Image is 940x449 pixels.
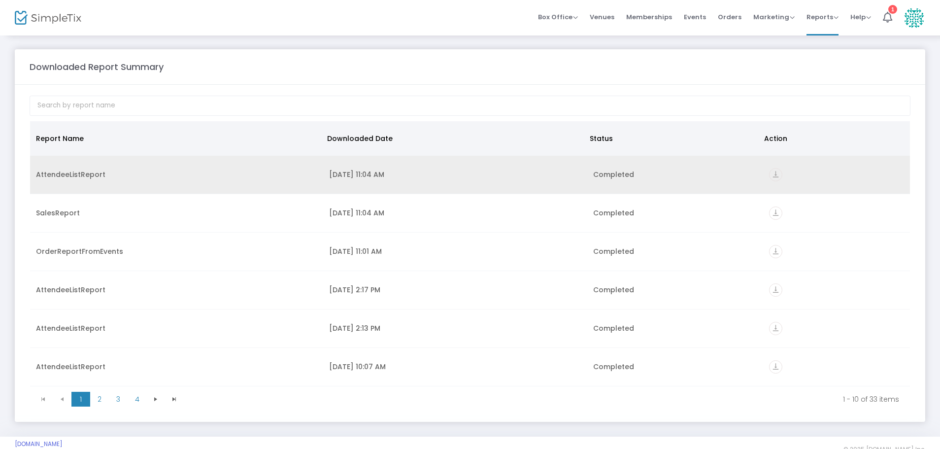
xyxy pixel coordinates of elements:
[593,362,757,372] div: Completed
[329,246,581,256] div: 8/19/2025 11:01 AM
[329,323,581,333] div: 7/25/2025 2:13 PM
[30,96,910,116] input: Search by report name
[165,392,184,407] span: Go to the last page
[329,362,581,372] div: 7/25/2025 10:07 AM
[590,4,614,30] span: Venues
[170,395,178,403] span: Go to the last page
[90,392,109,407] span: Page 2
[593,246,757,256] div: Completed
[36,246,317,256] div: OrderReportFromEvents
[769,286,782,296] a: vertical_align_bottom
[769,248,782,258] a: vertical_align_bottom
[769,322,904,335] div: https://go.SimpleTix.com/6hltm
[769,283,904,297] div: https://go.SimpleTix.com/1rw0l
[71,392,90,407] span: Page 1
[36,208,317,218] div: SalesReport
[626,4,672,30] span: Memberships
[36,170,317,179] div: AttendeeListReport
[146,392,165,407] span: Go to the next page
[329,170,581,179] div: 8/19/2025 11:04 AM
[769,360,782,374] i: vertical_align_bottom
[152,395,160,403] span: Go to the next page
[30,121,321,156] th: Report Name
[758,121,904,156] th: Action
[593,208,757,218] div: Completed
[36,285,317,295] div: AttendeeListReport
[329,285,581,295] div: 7/25/2025 2:17 PM
[593,285,757,295] div: Completed
[806,12,839,22] span: Reports
[769,209,782,219] a: vertical_align_bottom
[769,207,904,220] div: https://go.SimpleTix.com/2rilj
[30,121,910,387] div: Data table
[30,60,164,73] m-panel-title: Downloaded Report Summary
[850,12,871,22] span: Help
[109,392,128,407] span: Page 3
[769,207,782,220] i: vertical_align_bottom
[769,171,782,181] a: vertical_align_bottom
[329,208,581,218] div: 8/19/2025 11:04 AM
[769,245,904,258] div: https://go.SimpleTix.com/rpwh7
[888,5,897,14] div: 1
[753,12,795,22] span: Marketing
[769,168,904,181] div: https://go.SimpleTix.com/vjgrz
[769,168,782,181] i: vertical_align_bottom
[36,362,317,372] div: AttendeeListReport
[769,360,904,374] div: https://go.SimpleTix.com/u864t
[321,121,583,156] th: Downloaded Date
[593,323,757,333] div: Completed
[769,283,782,297] i: vertical_align_bottom
[769,325,782,335] a: vertical_align_bottom
[128,392,146,407] span: Page 4
[769,322,782,335] i: vertical_align_bottom
[191,394,899,404] kendo-pager-info: 1 - 10 of 33 items
[538,12,578,22] span: Box Office
[684,4,706,30] span: Events
[36,323,317,333] div: AttendeeListReport
[718,4,741,30] span: Orders
[769,245,782,258] i: vertical_align_bottom
[15,440,63,448] a: [DOMAIN_NAME]
[584,121,759,156] th: Status
[593,170,757,179] div: Completed
[769,363,782,373] a: vertical_align_bottom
